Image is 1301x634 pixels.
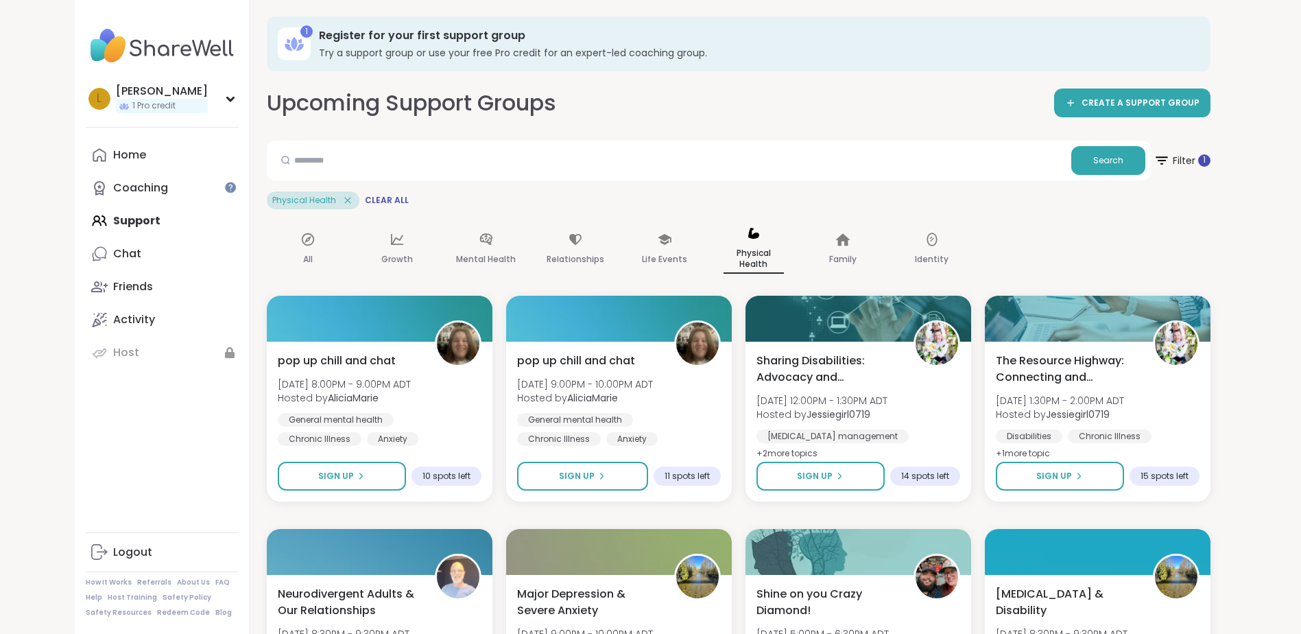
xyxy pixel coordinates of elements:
p: Identity [915,251,948,268]
span: [DATE] 9:00PM - 10:00PM ADT [517,377,653,391]
p: All [303,251,313,268]
img: Jessiegirl0719 [916,322,958,365]
p: Life Events [642,251,687,268]
span: 1 Pro credit [132,100,176,112]
img: AliciaMarie [437,322,479,365]
span: Filter [1154,144,1210,177]
img: GordonJD [676,556,719,598]
button: Sign Up [517,462,648,491]
a: Friends [86,270,239,303]
span: Sign Up [797,470,833,482]
span: Physical Health [272,195,336,206]
span: 15 spots left [1141,471,1189,482]
span: Hosted by [756,408,887,421]
span: Sign Up [318,470,354,482]
h3: Try a support group or use your free Pro credit for an expert-led coaching group. [319,46,1191,60]
img: GordonJD [1155,556,1197,598]
button: Sign Up [996,462,1124,491]
a: Chat [86,237,239,270]
span: CREATE A SUPPORT GROUP [1082,97,1199,109]
p: Relationships [547,251,604,268]
span: Clear All [365,195,409,206]
span: The Resource Highway: Connecting and Empowering [996,353,1138,386]
span: 14 spots left [901,471,949,482]
div: Friends [113,279,153,294]
div: 1 [300,25,313,38]
b: Jessiegirl0719 [1046,408,1110,421]
span: Sign Up [1036,470,1072,482]
img: MrA [437,556,479,598]
span: Major Depression & Severe Anxiety [517,586,659,619]
div: [MEDICAL_DATA] management [756,430,909,443]
span: Shine on you Crazy Diamond! [756,586,898,619]
img: AliciaMarie [676,322,719,365]
span: Neurodivergent Adults & Our Relationships [278,586,420,619]
a: Safety Resources [86,608,152,618]
span: Search [1093,154,1123,167]
div: Activity [113,312,155,327]
div: Home [113,148,146,163]
div: Chat [113,246,141,261]
button: Filter 1 [1154,141,1210,180]
a: Home [86,139,239,172]
a: Coaching [86,172,239,204]
div: Chronic Illness [1068,430,1151,443]
a: Help [86,593,102,602]
div: Logout [113,545,152,560]
iframe: Spotlight [225,182,236,193]
div: Host [113,345,139,360]
span: [DATE] 8:00PM - 9:00PM ADT [278,377,411,391]
a: Activity [86,303,239,336]
a: Safety Policy [163,593,211,602]
span: Sharing Disabilities: Advocacy and Awareness [756,353,898,386]
b: Jessiegirl0719 [807,408,870,421]
span: pop up chill and chat [278,353,396,369]
h2: Upcoming Support Groups [267,88,556,119]
img: Dom_F [916,556,958,598]
b: AliciaMarie [328,391,379,405]
a: How It Works [86,578,132,587]
span: l [97,90,102,108]
span: [DATE] 1:30PM - 2:00PM ADT [996,394,1124,408]
a: FAQ [215,578,230,587]
p: Physical Health [724,245,784,274]
b: AliciaMarie [567,391,618,405]
div: [PERSON_NAME] [116,84,208,99]
span: Hosted by [278,391,411,405]
span: 11 spots left [665,471,710,482]
div: Coaching [113,180,168,196]
div: Anxiety [367,432,418,446]
span: 10 spots left [422,471,470,482]
div: Chronic Illness [517,432,601,446]
a: Host [86,336,239,369]
span: pop up chill and chat [517,353,635,369]
button: Search [1071,146,1145,175]
h3: Register for your first support group [319,28,1191,43]
button: Sign Up [278,462,406,491]
a: Redeem Code [157,608,210,618]
img: ShareWell Nav Logo [86,22,239,70]
span: Hosted by [517,391,653,405]
button: Sign Up [756,462,885,491]
div: General mental health [517,413,633,427]
span: [MEDICAL_DATA] & Disability [996,586,1138,619]
div: General mental health [278,413,394,427]
p: Family [829,251,857,268]
a: Referrals [137,578,171,587]
div: Anxiety [606,432,658,446]
a: Logout [86,536,239,569]
div: Disabilities [996,430,1062,443]
span: [DATE] 12:00PM - 1:30PM ADT [756,394,887,408]
span: Sign Up [559,470,595,482]
a: Host Training [108,593,157,602]
a: Blog [215,608,232,618]
a: CREATE A SUPPORT GROUP [1054,89,1210,117]
div: Chronic Illness [278,432,361,446]
p: Growth [381,251,413,268]
span: 1 [1203,154,1206,166]
a: About Us [177,578,210,587]
img: Jessiegirl0719 [1155,322,1197,365]
span: Hosted by [996,408,1124,421]
p: Mental Health [456,251,516,268]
